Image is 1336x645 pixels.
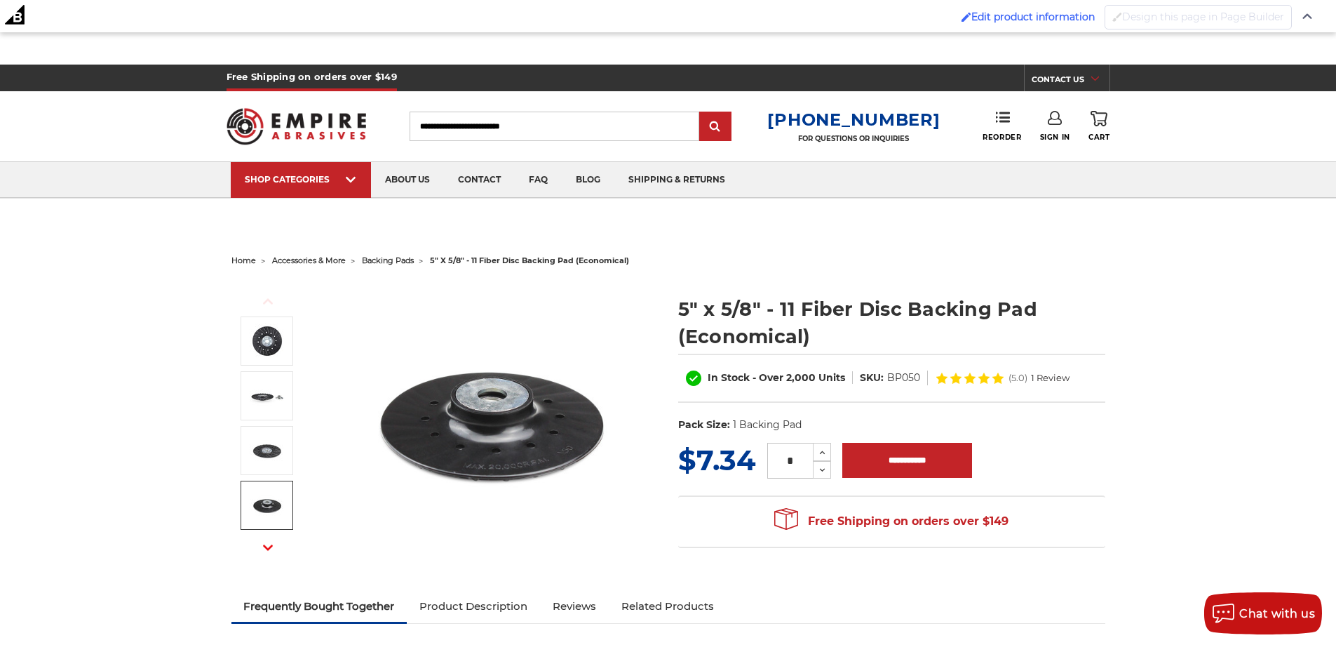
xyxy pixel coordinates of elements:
dd: 1 Backing Pad [733,418,802,432]
a: about us [371,162,444,198]
h1: 5" x 5/8" - 11 Fiber Disc Backing Pad (Economical) [678,295,1105,350]
button: Chat with us [1204,592,1322,634]
span: Reorder [983,133,1021,142]
img: 5" ribbed resin fiber backing pad for extended disc life and enhanced cooling [351,281,632,561]
span: Chat with us [1239,607,1315,620]
h5: Free Shipping on orders over $149 [227,65,397,91]
span: In Stock [708,371,750,384]
span: Design this page in Page Builder [1122,11,1284,23]
a: Reviews [540,591,609,622]
a: Frequently Bought Together [231,591,407,622]
span: Cart [1088,133,1109,142]
img: 5" backing pad designed for resin fiber discs by Empire Abrasives, featuring a secure 5/8" - 11 l... [250,433,285,468]
img: Disabled brush to Design this page in Page Builder [1112,12,1122,22]
a: backing pads [362,255,414,265]
a: Product Description [407,591,540,622]
span: 5" x 5/8" - 11 fiber disc backing pad (economical) [430,255,629,265]
a: shipping & returns [614,162,739,198]
div: SHOP CATEGORIES [245,174,357,185]
a: accessories & more [272,255,346,265]
dd: BP050 [887,371,920,385]
a: Reorder [983,111,1021,141]
a: contact [444,162,515,198]
a: [PHONE_NUMBER] [767,109,940,130]
dt: SKU: [860,371,884,385]
span: 2,000 [786,371,816,384]
img: 5" ribbed resin fiber backing pad for extended disc life and enhanced cooling [250,324,285,359]
a: home [231,255,256,265]
img: 5" fiber disc backing pad by Empire Abrasives with a 5/8" - 11 lock nut included [250,378,285,413]
input: Submit [701,113,729,141]
img: Enabled brush for product edit [961,12,971,22]
button: Previous [251,286,285,317]
p: FOR QUESTIONS OR INQUIRIES [767,134,940,143]
a: Cart [1088,111,1109,142]
span: $7.34 [678,443,756,477]
img: Empire Abrasives [227,99,367,154]
span: - Over [753,371,783,384]
span: Edit product information [971,11,1095,23]
a: Enabled brush for product edit Edit product information [954,4,1102,30]
a: faq [515,162,562,198]
span: Sign In [1040,133,1070,142]
a: CONTACT US [1032,72,1109,91]
img: Empire Abrasives' 5" backing pad rated for max 12,200 RPM, with air holes for optimal cooling [250,488,285,523]
span: 1 Review [1031,373,1070,383]
dt: Pack Size: [678,418,730,432]
a: Related Products [609,591,727,622]
span: Free Shipping on orders over $149 [774,507,1008,536]
span: (5.0) [1008,373,1027,383]
img: Close Admin Bar [1302,13,1312,20]
a: blog [562,162,614,198]
button: Next [251,533,285,563]
span: Units [818,371,845,384]
button: Disabled brush to Design this page in Page Builder Design this page in Page Builder [1105,5,1292,29]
